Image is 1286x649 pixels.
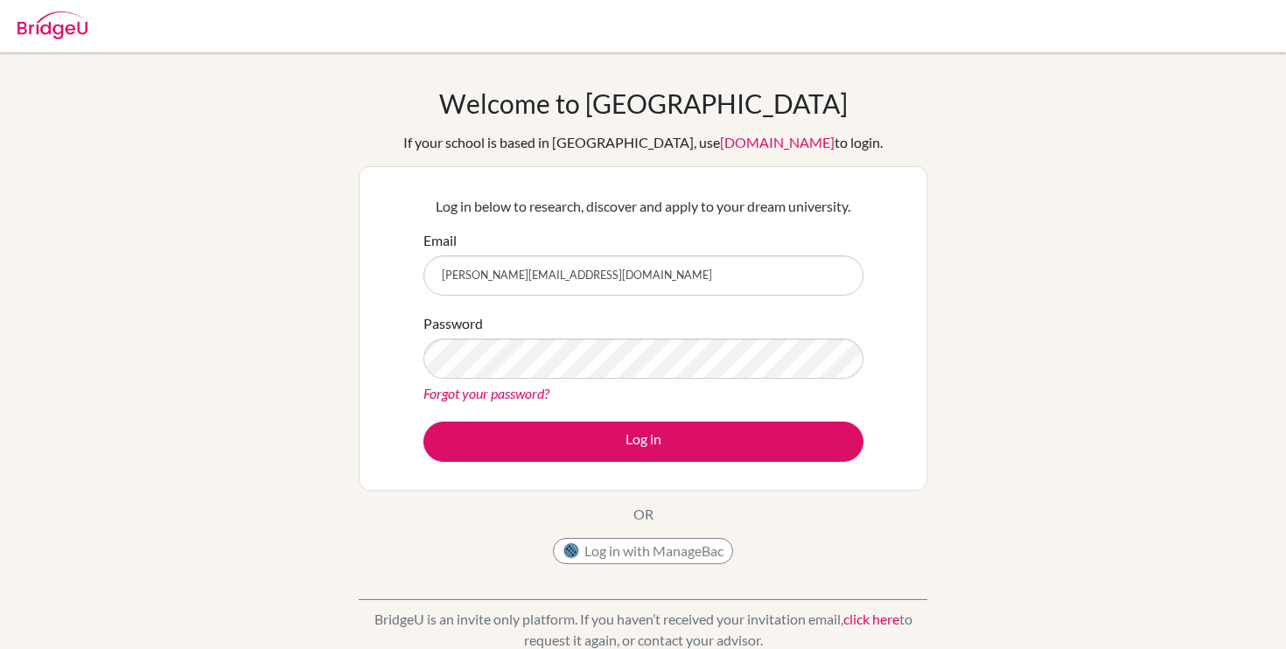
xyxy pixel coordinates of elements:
[553,538,733,564] button: Log in with ManageBac
[423,385,549,401] a: Forgot your password?
[633,504,653,525] p: OR
[843,611,899,627] a: click here
[423,230,457,251] label: Email
[423,313,483,334] label: Password
[423,422,863,462] button: Log in
[403,132,883,153] div: If your school is based in [GEOGRAPHIC_DATA], use to login.
[423,196,863,217] p: Log in below to research, discover and apply to your dream university.
[720,134,835,150] a: [DOMAIN_NAME]
[439,87,848,119] h1: Welcome to [GEOGRAPHIC_DATA]
[17,11,87,39] img: Bridge-U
